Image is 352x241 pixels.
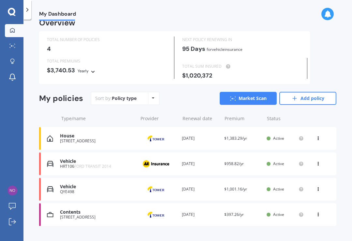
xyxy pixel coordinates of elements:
[47,211,53,218] img: Contents
[182,63,301,70] div: TOTAL SUM INSURED
[273,161,284,166] span: Active
[95,95,137,102] div: Sort by:
[112,95,137,102] div: Policy type
[273,135,284,141] span: Active
[78,68,89,74] div: Yearly
[139,158,172,170] img: AA
[7,186,17,195] img: 306f7b1b5b9eb2245a17b945c418f2f7
[139,183,172,195] img: Tower
[224,135,247,141] span: $1,383.29/yr
[182,36,302,43] div: NEXT POLICY RENEWING IN
[139,208,172,221] img: Tower
[279,92,336,105] a: Add policy
[60,184,134,190] div: Vehicle
[182,186,219,192] div: [DATE]
[207,47,242,52] span: for Vehicle insurance
[140,115,177,122] div: Provider
[47,58,166,64] div: TOTAL PREMIUMS
[183,115,219,122] div: Renewal date
[224,186,247,192] span: $1,001.16/yr
[39,11,76,20] span: My Dashboard
[39,94,83,103] div: My policies
[47,46,166,52] div: 4
[61,115,135,122] div: Type/name
[39,20,75,26] div: Overview
[139,132,172,145] img: Tower
[182,135,219,142] div: [DATE]
[182,72,301,79] div: $1,020,372
[273,212,284,217] span: Active
[225,115,261,122] div: Premium
[47,161,53,167] img: Vehicle
[224,212,244,217] span: $397.26/yr
[182,161,219,167] div: [DATE]
[47,67,166,74] div: $3,740.53
[182,45,205,53] b: 95 Days
[74,163,111,169] span: FORD TRANSIT 2014
[60,133,134,139] div: House
[60,209,134,215] div: Contents
[267,115,304,122] div: Status
[60,190,134,194] div: QYE498
[224,161,244,166] span: $958.82/yr
[60,164,134,169] div: HRT106
[47,135,53,142] img: House
[220,92,277,105] a: Market Scan
[47,36,166,43] div: TOTAL NUMBER OF POLICIES
[47,186,53,192] img: Vehicle
[60,159,134,164] div: Vehicle
[182,211,219,218] div: [DATE]
[60,215,134,220] div: [STREET_ADDRESS]
[60,139,134,143] div: [STREET_ADDRESS]
[273,186,284,192] span: Active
